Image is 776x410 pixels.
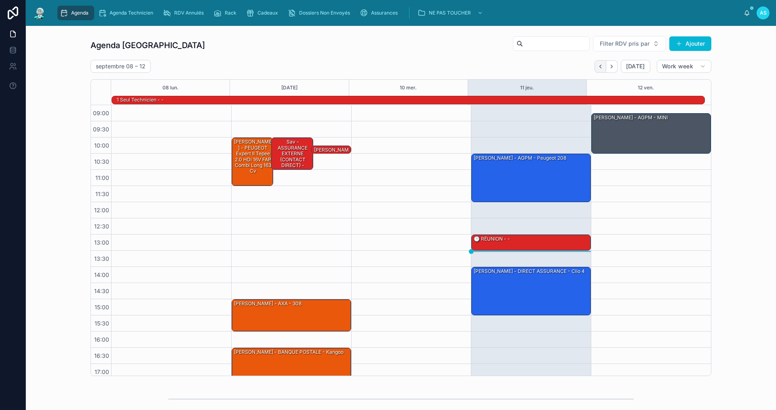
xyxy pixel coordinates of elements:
[116,96,164,104] div: 1 seul technicien - -
[233,300,302,307] div: [PERSON_NAME] - AXA - 308
[93,368,111,375] span: 17:00
[473,154,567,162] div: [PERSON_NAME] - AGPM - peugeot 208
[272,138,313,169] div: sav - ASSURANCE EXTERNE (CONTACT DIRECT) - zafira
[281,80,297,96] button: [DATE]
[400,80,417,96] button: 10 mer.
[638,80,654,96] button: 12 ven.
[162,80,179,96] button: 08 lun.
[71,10,89,16] span: Agenda
[91,126,111,133] span: 09:30
[606,60,618,73] button: Next
[91,110,111,116] span: 09:00
[472,267,590,315] div: [PERSON_NAME] - DIRECT ASSURANCE - Clio 4
[472,154,590,202] div: [PERSON_NAME] - AGPM - peugeot 208
[91,40,205,51] h1: Agenda [GEOGRAPHIC_DATA]
[116,96,164,104] div: 1 seul technicien - -
[96,6,159,20] a: Agenda Technicien
[232,138,273,186] div: [PERSON_NAME] - PEUGEOT Expert II Tepee 2.0 HDi 16V FAP Combi long 163 cv
[285,6,356,20] a: Dossiers Non Envoyés
[57,6,94,20] a: Agenda
[595,60,606,73] button: Back
[626,63,645,70] span: [DATE]
[357,6,403,20] a: Assurances
[96,62,145,70] h2: septembre 08 – 12
[520,80,534,96] button: 11 jeu.
[429,10,471,16] span: NE PAS TOUCHER
[92,142,111,149] span: 10:00
[225,10,236,16] span: Rack
[657,60,711,73] button: Work week
[233,138,273,175] div: [PERSON_NAME] - PEUGEOT Expert II Tepee 2.0 HDi 16V FAP Combi long 163 cv
[53,4,744,22] div: scrollable content
[93,320,111,327] span: 15:30
[600,40,649,48] span: Filter RDV pris par
[93,174,111,181] span: 11:00
[312,146,351,154] div: [PERSON_NAME] - Jeep Renegade
[472,235,590,250] div: 🕒 RÉUNION - -
[92,271,111,278] span: 14:00
[92,287,111,294] span: 14:30
[313,146,350,165] div: [PERSON_NAME] - Jeep Renegade
[232,300,351,331] div: [PERSON_NAME] - AXA - 308
[299,10,350,16] span: Dossiers Non Envoyés
[32,6,47,19] img: App logo
[593,114,668,121] div: [PERSON_NAME] - AGPM - MINI
[92,352,111,359] span: 16:30
[232,348,351,396] div: [PERSON_NAME] - BANQUE POSTALE - kangoo
[110,10,153,16] span: Agenda Technicien
[473,235,511,243] div: 🕒 RÉUNION - -
[211,6,242,20] a: Rack
[92,336,111,343] span: 16:00
[233,349,344,356] div: [PERSON_NAME] - BANQUE POSTALE - kangoo
[92,207,111,213] span: 12:00
[371,10,398,16] span: Assurances
[92,158,111,165] span: 10:30
[93,190,111,197] span: 11:30
[174,10,204,16] span: RDV Annulés
[244,6,284,20] a: Cadeaux
[669,36,711,51] button: Ajouter
[92,239,111,246] span: 13:00
[160,6,209,20] a: RDV Annulés
[592,114,711,153] div: [PERSON_NAME] - AGPM - MINI
[273,138,312,175] div: sav - ASSURANCE EXTERNE (CONTACT DIRECT) - zafira
[92,255,111,262] span: 13:30
[92,223,111,230] span: 12:30
[257,10,278,16] span: Cadeaux
[415,6,487,20] a: NE PAS TOUCHER
[662,63,693,70] span: Work week
[473,268,586,275] div: [PERSON_NAME] - DIRECT ASSURANCE - Clio 4
[760,10,767,16] span: AS
[93,304,111,311] span: 15:00
[621,60,650,73] button: [DATE]
[593,36,666,51] button: Select Button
